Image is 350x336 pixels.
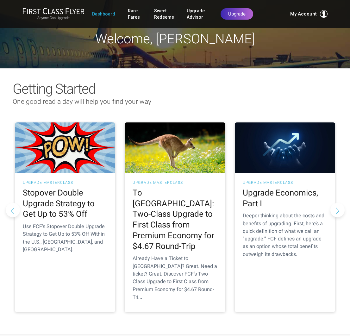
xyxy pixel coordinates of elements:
[235,122,335,312] a: UPGRADE MASTERCLASS Upgrade Economics, Part I Deeper thinking about the costs and benefits of upg...
[133,255,217,301] p: Already Have a Ticket to [GEOGRAPHIC_DATA]? Great. Need a ticket? Great. Discover FCF’s Two-Class...
[290,10,328,18] button: My Account
[23,181,107,184] h3: UPGRADE MASTERCLASS
[133,188,217,252] h2: To [GEOGRAPHIC_DATA]: Two-Class Upgrade to First Class from Premium Economy for $4.67 Round-Trip
[221,8,253,20] a: Upgrade
[125,122,225,312] a: UPGRADE MASTERCLASS To [GEOGRAPHIC_DATA]: Two-Class Upgrade to First Class from Premium Economy f...
[187,5,208,23] a: Upgrade Advisor
[330,203,345,217] button: Next slide
[23,188,107,220] h2: Stopover Double Upgrade Strategy to Get Up to 53% Off
[243,188,327,209] h2: Upgrade Economics, Part I
[22,8,84,20] a: First Class FlyerAnyone Can Upgrade
[22,16,84,20] small: Anyone Can Upgrade
[13,81,95,97] span: Getting Started
[243,181,327,184] h3: UPGRADE MASTERCLASS
[92,8,115,20] a: Dashboard
[154,5,174,23] a: Sweet Redeems
[15,122,115,312] a: UPGRADE MASTERCLASS Stopover Double Upgrade Strategy to Get Up to 53% Off Use FCF’s Stopover Doub...
[6,203,20,217] button: Previous slide
[290,10,317,18] span: My Account
[13,98,151,105] span: One good read a day will help you find your way
[22,8,84,14] img: First Class Flyer
[133,181,217,184] h3: UPGRADE MASTERCLASS
[23,223,107,253] p: Use FCF’s Stopover Double Upgrade Strategy to Get Up to 53% Off Within the U.S., [GEOGRAPHIC_DATA...
[243,212,327,258] p: Deeper thinking about the costs and benefits of upgrading. First, here’s a quick definition of wh...
[95,31,255,47] span: Welcome, [PERSON_NAME]
[128,5,141,23] a: Rare Fares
